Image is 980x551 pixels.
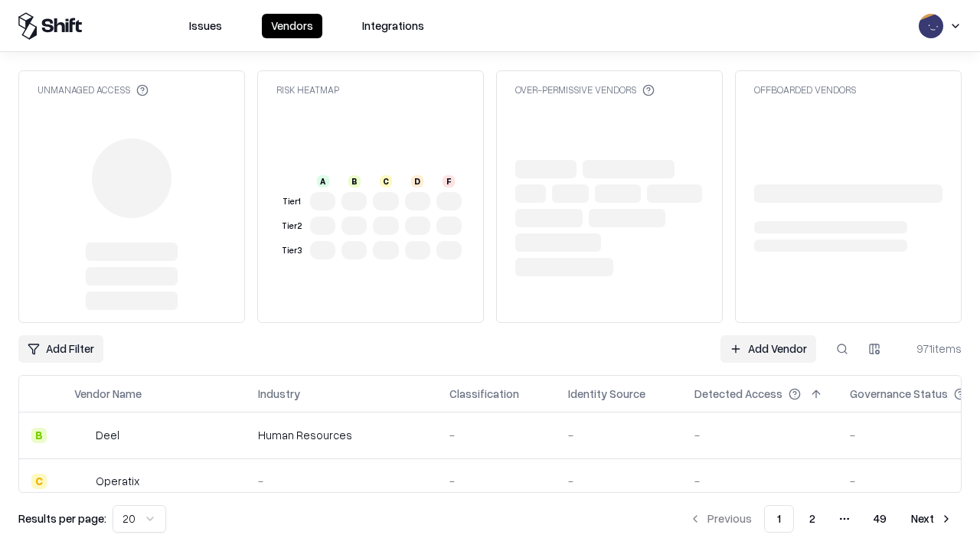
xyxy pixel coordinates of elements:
div: - [449,427,544,443]
div: Tier 3 [279,244,304,257]
div: C [31,474,47,489]
p: Results per page: [18,510,106,527]
button: Vendors [262,14,322,38]
div: D [411,175,423,187]
div: 971 items [900,341,962,357]
div: - [258,473,425,489]
button: 2 [797,505,828,533]
div: - [449,473,544,489]
div: Classification [449,386,519,402]
div: Risk Heatmap [276,83,339,96]
div: A [317,175,329,187]
button: Add Filter [18,335,103,363]
img: Deel [74,428,90,443]
div: F [443,175,455,187]
div: Identity Source [568,386,645,402]
div: - [694,427,825,443]
div: Over-Permissive Vendors [515,83,655,96]
button: 49 [861,505,899,533]
div: Offboarded Vendors [754,83,856,96]
a: Add Vendor [720,335,816,363]
div: - [568,473,670,489]
div: Governance Status [850,386,948,402]
button: Integrations [353,14,433,38]
nav: pagination [680,505,962,533]
div: Tier 2 [279,220,304,233]
div: C [380,175,392,187]
div: Unmanaged Access [38,83,149,96]
div: Deel [96,427,119,443]
div: Vendor Name [74,386,142,402]
button: Next [902,505,962,533]
div: Tier 1 [279,195,304,208]
button: 1 [764,505,794,533]
div: Industry [258,386,300,402]
div: Operatix [96,473,139,489]
div: - [694,473,825,489]
div: B [31,428,47,443]
img: Operatix [74,474,90,489]
div: Detected Access [694,386,782,402]
div: Human Resources [258,427,425,443]
div: - [568,427,670,443]
div: B [348,175,361,187]
button: Issues [180,14,231,38]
